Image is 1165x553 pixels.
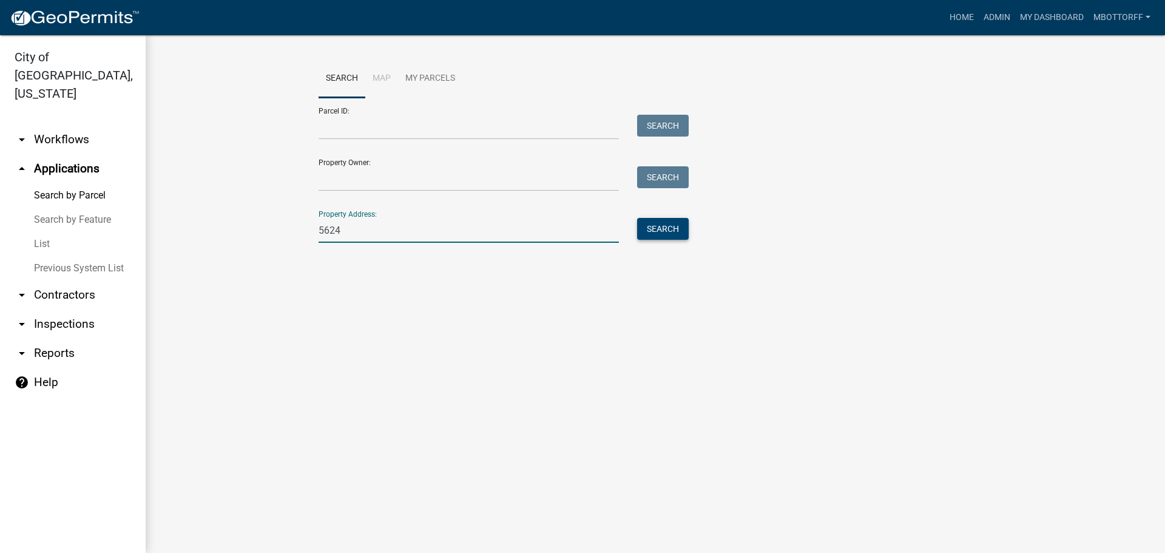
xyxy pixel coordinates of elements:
a: Home [945,6,979,29]
i: arrow_drop_down [15,317,29,331]
i: arrow_drop_down [15,132,29,147]
a: My Parcels [398,59,462,98]
a: Search [319,59,365,98]
i: help [15,375,29,390]
button: Search [637,218,689,240]
i: arrow_drop_down [15,288,29,302]
i: arrow_drop_up [15,161,29,176]
a: My Dashboard [1015,6,1089,29]
a: Admin [979,6,1015,29]
button: Search [637,115,689,137]
button: Search [637,166,689,188]
a: Mbottorff [1089,6,1155,29]
i: arrow_drop_down [15,346,29,361]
